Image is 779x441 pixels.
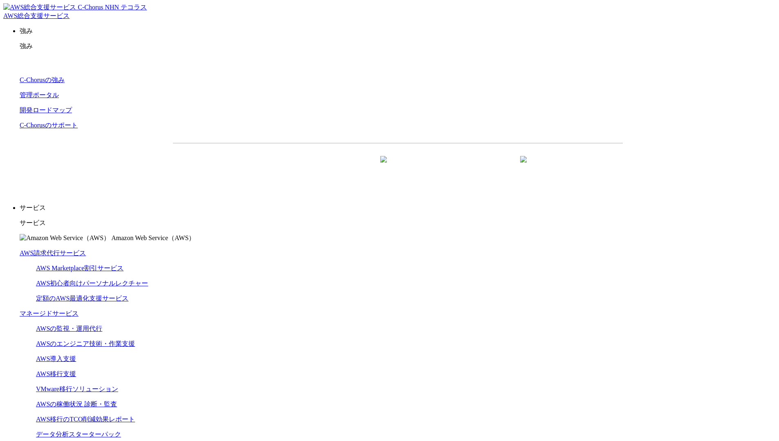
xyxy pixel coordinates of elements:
img: 矢印 [380,156,387,177]
a: AWS総合支援サービス C-Chorus NHN テコラスAWS総合支援サービス [3,4,147,19]
a: 開発ロードマップ [20,107,72,114]
a: AWS初心者向けパーソナルレクチャー [36,280,148,287]
a: 定額のAWS最適化支援サービス [36,295,128,302]
img: Amazon Web Service（AWS） [20,234,110,243]
a: C-Chorusの強み [20,76,65,83]
a: AWS Marketplace割引サービス [36,265,123,272]
a: AWS導入支援 [36,355,76,362]
a: AWSの稼働状況 診断・監査 [36,401,117,408]
img: 矢印 [520,156,527,177]
p: 強み [20,42,776,51]
p: 強み [20,27,776,36]
a: AWS移行のTCO削減効果レポート [36,416,135,423]
a: AWSの監視・運用代行 [36,325,102,332]
a: C-Chorusのサポート [20,122,78,129]
a: マネージドサービス [20,310,79,317]
p: サービス [20,219,776,227]
a: AWSのエンジニア技術・作業支援 [36,340,135,347]
p: サービス [20,204,776,212]
span: Amazon Web Service（AWS） [111,234,195,241]
a: データ分析スターターパック [36,431,121,438]
a: AWS請求代行サービス [20,249,86,256]
img: AWS総合支援サービス C-Chorus [3,3,103,12]
a: 資料を請求する [262,156,394,177]
a: AWS移行支援 [36,370,76,377]
a: まずは相談する [402,156,534,177]
a: 管理ポータル [20,91,59,98]
a: VMware移行ソリューション [36,385,118,392]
